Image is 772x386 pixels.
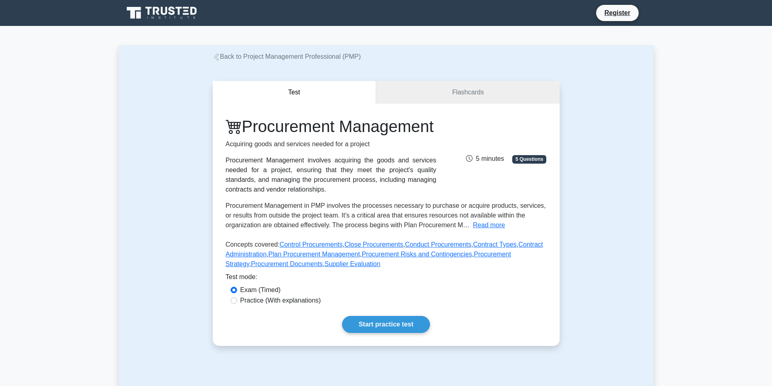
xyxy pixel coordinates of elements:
[226,240,547,272] p: Concepts covered: , , , , , , , , ,
[226,202,546,228] span: Procurement Management in PMP involves the processes necessary to purchase or acquire products, s...
[226,272,547,285] div: Test mode:
[213,81,376,104] button: Test
[599,8,635,18] a: Register
[226,139,436,149] p: Acquiring goods and services needed for a project
[473,220,505,230] button: Read more
[240,296,321,305] label: Practice (With explanations)
[226,251,511,267] a: Procurement Strategy
[268,251,360,258] a: Plan Procurement Management
[325,260,381,267] a: Supplier Evaluation
[226,117,436,136] h1: Procurement Management
[512,155,546,163] span: 5 Questions
[280,241,343,248] a: Control Procurements
[226,241,543,258] a: Contract Administration
[473,241,516,248] a: Contract Types
[362,251,472,258] a: Procurement Risks and Contingencies
[344,241,403,248] a: Close Procurements
[251,260,323,267] a: Procurement Documents
[376,81,559,104] a: Flashcards
[213,53,361,60] a: Back to Project Management Professional (PMP)
[466,155,504,162] span: 5 minutes
[342,316,430,333] a: Start practice test
[405,241,471,248] a: Conduct Procurements
[240,285,281,295] label: Exam (Timed)
[226,156,436,194] div: Procurement Management involves acquiring the goods and services needed for a project, ensuring t...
